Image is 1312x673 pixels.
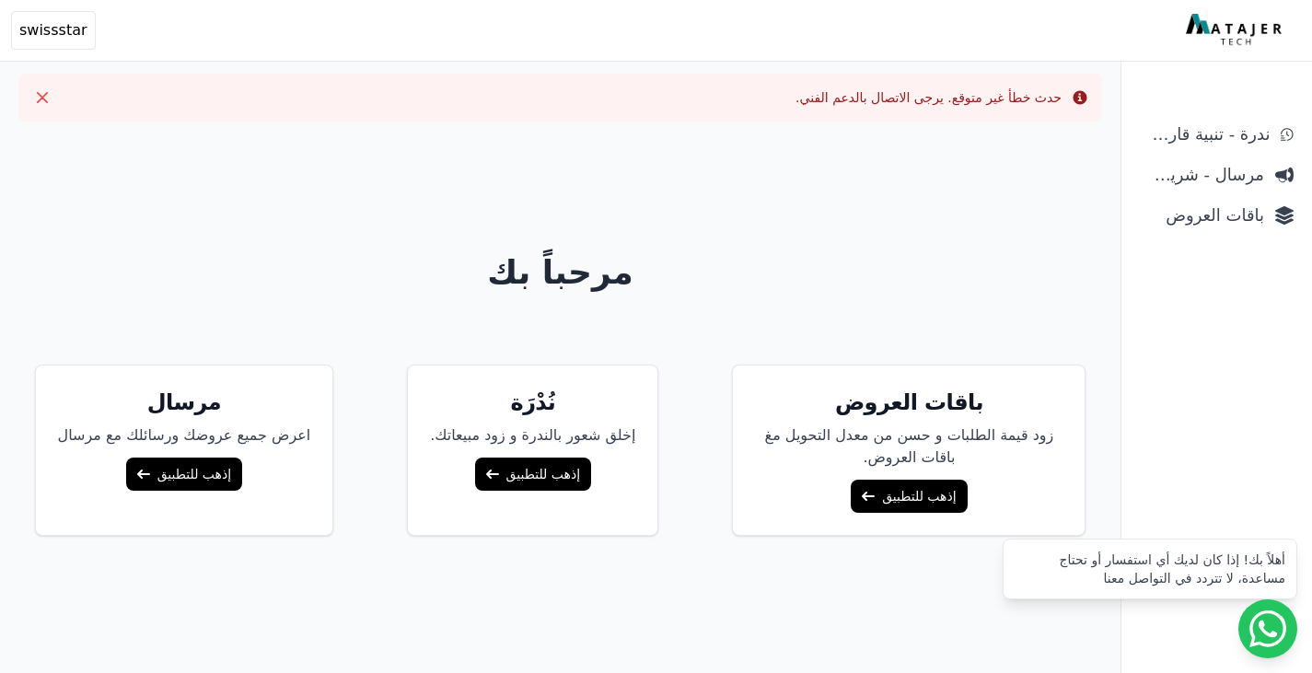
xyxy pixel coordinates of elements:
p: زود قيمة الطلبات و حسن من معدل التحويل مغ باقات العروض. [755,424,1062,469]
a: إذهب للتطبيق [126,458,242,491]
h5: باقات العروض [755,388,1062,417]
a: إذهب للتطبيق [851,480,967,513]
button: swissstar [11,11,96,50]
h5: نُدْرَة [430,388,635,417]
span: مرسال - شريط دعاية [1140,162,1264,188]
p: إخلق شعور بالندرة و زود مبيعاتك. [430,424,635,447]
span: ندرة - تنبية قارب علي النفاذ [1140,122,1270,147]
span: باقات العروض [1140,203,1264,228]
img: MatajerTech Logo [1186,14,1286,47]
div: حدث خطأ غير متوقع. يرجى الاتصال بالدعم الفني. [795,88,1062,107]
button: Close [28,83,57,112]
div: أهلاً بك! إذا كان لديك أي استفسار أو تحتاج مساعدة، لا تتردد في التواصل معنا [1015,551,1285,587]
span: swissstar [19,19,87,41]
h5: مرسال [58,388,311,417]
a: إذهب للتطبيق [475,458,591,491]
p: اعرض جميع عروضك ورسائلك مع مرسال [58,424,311,447]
